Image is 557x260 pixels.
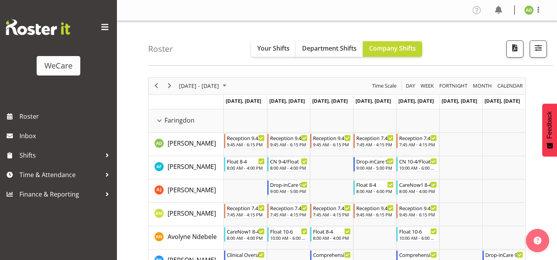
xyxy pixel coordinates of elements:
div: Reception 9.45-6.15 [270,134,308,142]
button: October 2025 [178,81,230,91]
img: Rosterit website logo [6,19,70,35]
span: [DATE], [DATE] [312,97,348,104]
div: Avolyne Ndebele"s event - Float 8-4 Begin From Wednesday, October 8, 2025 at 8:00:00 AM GMT+13:00... [310,227,353,242]
span: Fortnight [439,81,468,91]
div: Drop-inCare 9-5 [356,157,394,165]
button: Timeline Week [419,81,435,91]
span: Feedback [546,111,553,139]
div: previous period [150,78,163,94]
div: 7:45 AM - 4:15 PM [399,141,437,148]
div: October 06 - 12, 2025 [176,78,231,94]
button: Department Shifts [296,41,363,57]
td: Amy Johannsen resource [149,179,224,203]
span: [DATE] - [DATE] [178,81,220,91]
a: [PERSON_NAME] [168,162,216,171]
div: Amy Johannsen"s event - Drop-inCare 9-5 Begin From Tuesday, October 7, 2025 at 9:00:00 AM GMT+13:... [267,180,310,195]
div: CareNow1 8-4 [227,227,265,235]
div: CareNow1 8-4 [399,181,437,188]
img: aleea-devonport10476.jpg [524,5,534,15]
button: Your Shifts [251,41,296,57]
span: Roster [19,111,113,122]
span: [DATE], [DATE] [269,97,305,104]
div: Aleea Devenport"s event - Reception 9.45-6.15 Begin From Monday, October 6, 2025 at 9:45:00 AM GM... [224,134,267,148]
span: Shifts [19,149,101,161]
div: Amy Johannsen"s event - CareNow1 8-4 Begin From Friday, October 10, 2025 at 8:00:00 AM GMT+13:00 ... [396,180,439,195]
div: 8:00 AM - 4:00 PM [227,165,265,171]
div: Reception 9.45-6.15 [356,204,394,212]
span: Week [420,81,435,91]
span: [DATE], [DATE] [226,97,261,104]
div: Comprehensive Consult 9-5 [399,251,437,258]
div: Avolyne Ndebele"s event - CareNow1 8-4 Begin From Monday, October 6, 2025 at 8:00:00 AM GMT+13:00... [224,227,267,242]
span: Your Shifts [257,44,290,53]
td: Avolyne Ndebele resource [149,226,224,249]
button: Month [496,81,524,91]
div: 8:00 AM - 4:00 PM [399,188,437,194]
div: 9:45 AM - 6:15 PM [313,141,351,148]
div: Alex Ferguson"s event - Float 8-4 Begin From Monday, October 6, 2025 at 8:00:00 AM GMT+13:00 Ends... [224,157,267,172]
div: 9:45 AM - 6:15 PM [270,141,308,148]
div: Alex Ferguson"s event - Drop-inCare 9-5 Begin From Thursday, October 9, 2025 at 9:00:00 AM GMT+13... [354,157,396,172]
div: Aleea Devenport"s event - Reception 7.45-4.15 Begin From Thursday, October 9, 2025 at 7:45:00 AM ... [354,134,396,148]
span: [PERSON_NAME] [168,186,216,194]
span: Day [405,81,416,91]
div: Reception 7.45-4.15 [356,134,394,142]
button: Fortnight [438,81,469,91]
div: CN 10-4/Float [399,157,437,165]
span: [DATE], [DATE] [485,97,520,104]
a: Avolyne Ndebele [168,232,217,241]
button: Previous [151,81,162,91]
div: 10:00 AM - 6:00 PM [270,235,308,241]
span: [DATE], [DATE] [355,97,391,104]
div: 9:45 AM - 6:15 PM [356,211,394,218]
span: Inbox [19,130,113,142]
span: Time & Attendance [19,169,101,181]
div: Drop-inCare 9-3 [485,251,523,258]
div: 9:45 AM - 6:15 PM [399,211,437,218]
div: 7:45 AM - 4:15 PM [356,141,394,148]
span: [PERSON_NAME] [168,139,216,148]
div: Avolyne Ndebele"s event - Float 10-6 Begin From Tuesday, October 7, 2025 at 10:00:00 AM GMT+13:00... [267,227,310,242]
button: Timeline Day [405,81,417,91]
div: Comprehensive Consult 9-5 [313,251,351,258]
button: Feedback - Show survey [542,104,557,156]
span: Company Shifts [369,44,416,53]
div: Reception 9.45-6.15 [227,134,265,142]
div: 8:00 AM - 4:00 PM [356,188,394,194]
button: Time Scale [371,81,398,91]
div: Antonia Mao"s event - Reception 9.45-6.15 Begin From Friday, October 10, 2025 at 9:45:00 AM GMT+1... [396,204,439,218]
span: [PERSON_NAME] [168,209,216,218]
div: Reception 7.45-4.15 [227,204,265,212]
div: Aleea Devenport"s event - Reception 9.45-6.15 Begin From Wednesday, October 8, 2025 at 9:45:00 AM... [310,134,353,148]
div: 7:45 AM - 4:15 PM [270,211,308,218]
div: 8:00 AM - 4:00 PM [227,235,265,241]
div: Float 10-6 [399,227,437,235]
div: Reception 7.45-4.15 [313,204,351,212]
div: Reception 7.45-4.15 [399,134,437,142]
td: Antonia Mao resource [149,203,224,226]
div: Reception 9.45-6.15 [399,204,437,212]
button: Download a PDF of the roster according to the set date range. [506,40,523,58]
button: Filter Shifts [530,40,547,58]
div: 7:45 AM - 4:15 PM [227,211,265,218]
div: Clinical Oversight [227,251,265,258]
div: Reception 7.45-4.15 [270,204,308,212]
div: Antonia Mao"s event - Reception 9.45-6.15 Begin From Thursday, October 9, 2025 at 9:45:00 AM GMT+... [354,204,396,218]
h4: Roster [148,44,173,53]
div: Antonia Mao"s event - Reception 7.45-4.15 Begin From Wednesday, October 8, 2025 at 7:45:00 AM GMT... [310,204,353,218]
div: Drop-inCare 9-5 [270,181,308,188]
div: Alex Ferguson"s event - CN 9-4/Float Begin From Tuesday, October 7, 2025 at 8:00:00 AM GMT+13:00 ... [267,157,310,172]
img: help-xxl-2.png [534,237,541,244]
div: Antonia Mao"s event - Reception 7.45-4.15 Begin From Monday, October 6, 2025 at 7:45:00 AM GMT+13... [224,204,267,218]
div: next period [163,78,176,94]
div: 9:00 AM - 5:00 PM [356,165,394,171]
td: Faringdon resource [149,109,224,133]
div: Float 10-6 [270,227,308,235]
div: 10:00 AM - 6:00 PM [399,165,437,171]
span: [DATE], [DATE] [442,97,477,104]
button: Company Shifts [363,41,422,57]
div: 8:00 AM - 4:00 PM [270,165,308,171]
div: Alex Ferguson"s event - CN 10-4/Float Begin From Friday, October 10, 2025 at 10:00:00 AM GMT+13:0... [396,157,439,172]
div: 9:45 AM - 6:15 PM [227,141,265,148]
